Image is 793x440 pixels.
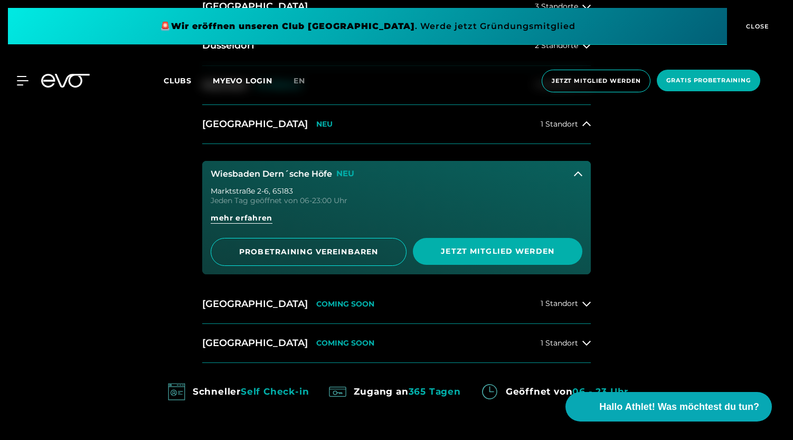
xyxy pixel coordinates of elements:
a: Clubs [164,75,213,85]
em: 06 - 23 Uhr [572,386,628,397]
span: Jetzt Mitglied werden [552,76,640,85]
div: Jeden Tag geöffnet von 06-23:00 Uhr [211,197,582,204]
h3: Wiesbaden Dern´sche Höfe [211,169,332,179]
button: Hallo Athlet! Was möchtest du tun? [565,392,772,422]
p: NEU [316,120,333,129]
a: en [294,75,318,87]
button: Wiesbaden Dern´sche HöfeNEU [202,161,591,187]
span: Clubs [164,76,192,85]
button: [GEOGRAPHIC_DATA]COMING SOON1 Standort [202,285,591,324]
span: 1 Standort [541,120,578,128]
span: 1 Standort [541,300,578,308]
span: mehr erfahren [211,213,272,224]
span: Hallo Athlet! Was möchtest du tun? [599,400,759,414]
span: 1 Standort [541,339,578,347]
h2: [GEOGRAPHIC_DATA] [202,118,308,131]
p: NEU [336,169,354,178]
img: evofitness [326,380,350,404]
button: [GEOGRAPHIC_DATA]NEU1 Standort [202,105,591,144]
a: PROBETRAINING VEREINBAREN [211,238,407,266]
h2: [GEOGRAPHIC_DATA] [202,337,308,350]
em: 365 Tagen [409,386,461,397]
img: evofitness [478,380,502,404]
a: MYEVO LOGIN [213,76,272,85]
span: Gratis Probetraining [666,76,751,85]
div: Geöffnet von [506,383,628,400]
a: Jetzt Mitglied werden [539,70,654,92]
span: en [294,76,305,85]
em: Self Check-in [241,386,309,397]
img: evofitness [165,380,188,404]
h2: [GEOGRAPHIC_DATA] [202,298,308,311]
p: COMING SOON [316,300,374,309]
div: Zugang an [354,383,460,400]
div: Schneller [193,383,309,400]
span: PROBETRAINING VEREINBAREN [237,246,381,257]
span: CLOSE [743,22,769,31]
div: Marktstraße 2-6 , 65183 [211,187,582,195]
a: mehr erfahren [211,213,582,232]
span: Jetzt Mitglied werden [438,246,557,257]
button: [GEOGRAPHIC_DATA]COMING SOON1 Standort [202,324,591,363]
a: Gratis Probetraining [654,70,763,92]
p: COMING SOON [316,339,374,348]
a: Jetzt Mitglied werden [413,238,582,266]
button: CLOSE [727,8,785,45]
